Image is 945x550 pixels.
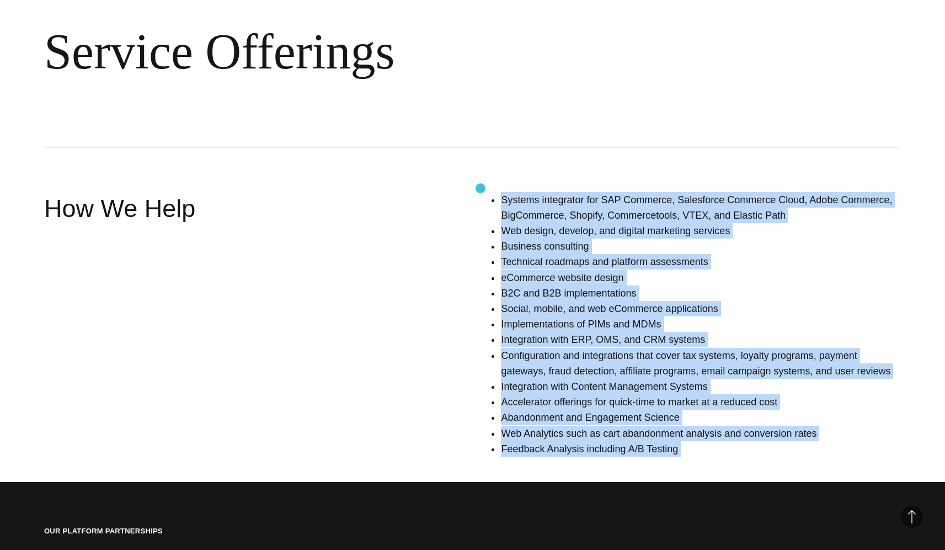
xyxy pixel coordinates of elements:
button: Back to Top [901,506,923,528]
li: Systems integrator for SAP Commerce, Salesforce Commerce Cloud, Adobe Commerce, BigCommerce, Shop... [501,192,901,223]
li: Abandonment and Engagement Science [501,410,901,425]
li: Social, mobile, and web eCommerce applications [501,301,901,316]
li: Configuration and integrations that cover tax systems, loyalty programs, payment gateways, fraud ... [501,348,901,379]
li: Integration with ERP, OMS, and CRM systems [501,332,901,347]
li: B2C and B2B implementations [501,285,901,301]
li: eCommerce website design [501,270,901,285]
li: Accelerator offerings for quick-time to market at a reduced cost [501,394,901,410]
li: Business consulting [501,239,901,254]
li: Technical roadmaps and platform assessments [501,254,901,269]
li: Web Analytics such as cart abandonment analysis and conversion rates [501,426,901,441]
li: Implementations of PIMs and MDMs [501,316,901,332]
li: Integration with Content Management Systems [501,379,901,394]
li: Feedback Analysis including A/B Testing [501,441,901,457]
li: Web design, develop, and digital marketing services [501,223,901,239]
div: How We Help [44,192,388,460]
